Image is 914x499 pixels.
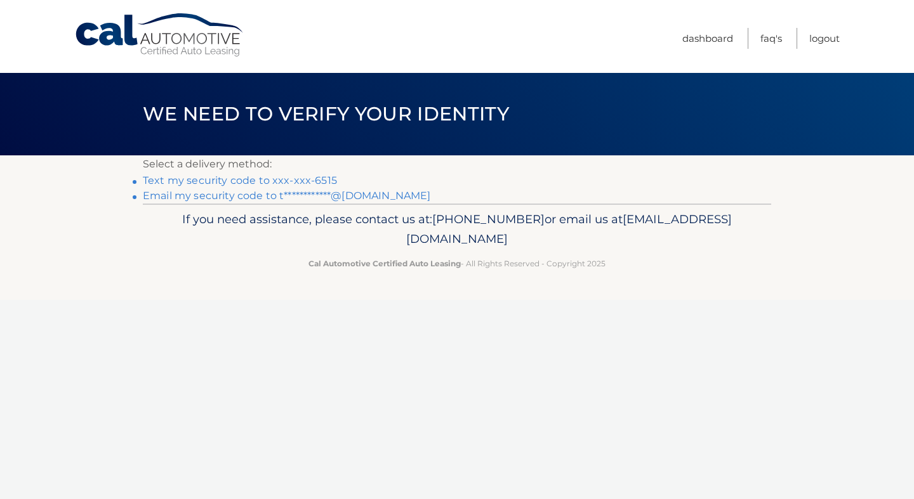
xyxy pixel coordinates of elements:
p: - All Rights Reserved - Copyright 2025 [151,257,763,270]
a: Logout [809,28,840,49]
a: Dashboard [682,28,733,49]
strong: Cal Automotive Certified Auto Leasing [308,259,461,268]
span: We need to verify your identity [143,102,509,126]
p: Select a delivery method: [143,155,771,173]
a: FAQ's [760,28,782,49]
a: Cal Automotive [74,13,246,58]
p: If you need assistance, please contact us at: or email us at [151,209,763,250]
span: [PHONE_NUMBER] [432,212,545,226]
a: Text my security code to xxx-xxx-6515 [143,174,337,186]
